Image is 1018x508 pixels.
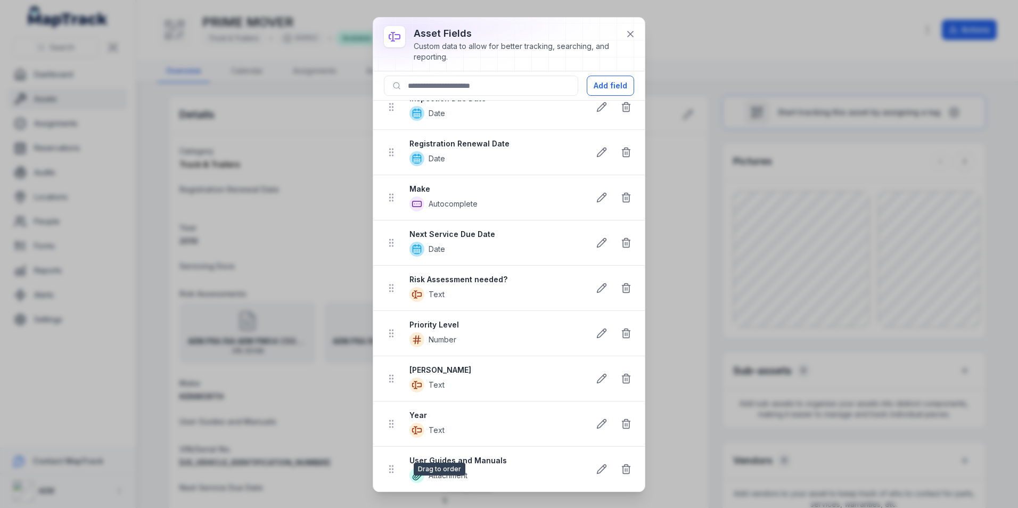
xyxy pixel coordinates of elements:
[409,319,581,330] strong: Priority Level
[409,138,581,149] strong: Registration Renewal Date
[429,199,478,209] span: Autocomplete
[429,244,445,255] span: Date
[414,26,617,41] h3: asset fields
[429,380,445,390] span: Text
[409,365,581,375] strong: [PERSON_NAME]
[409,455,581,466] strong: User Guides and Manuals
[429,425,445,436] span: Text
[429,289,445,300] span: Text
[409,410,581,421] strong: Year
[429,470,467,481] span: Attachment
[587,76,634,96] button: Add field
[414,463,465,476] span: Drag to order
[409,184,581,194] strong: Make
[429,334,456,345] span: Number
[409,229,581,240] strong: Next Service Due Date
[429,108,445,119] span: Date
[409,274,581,285] strong: Risk Assessment needed?
[414,41,617,62] div: Custom data to allow for better tracking, searching, and reporting.
[429,153,445,164] span: Date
